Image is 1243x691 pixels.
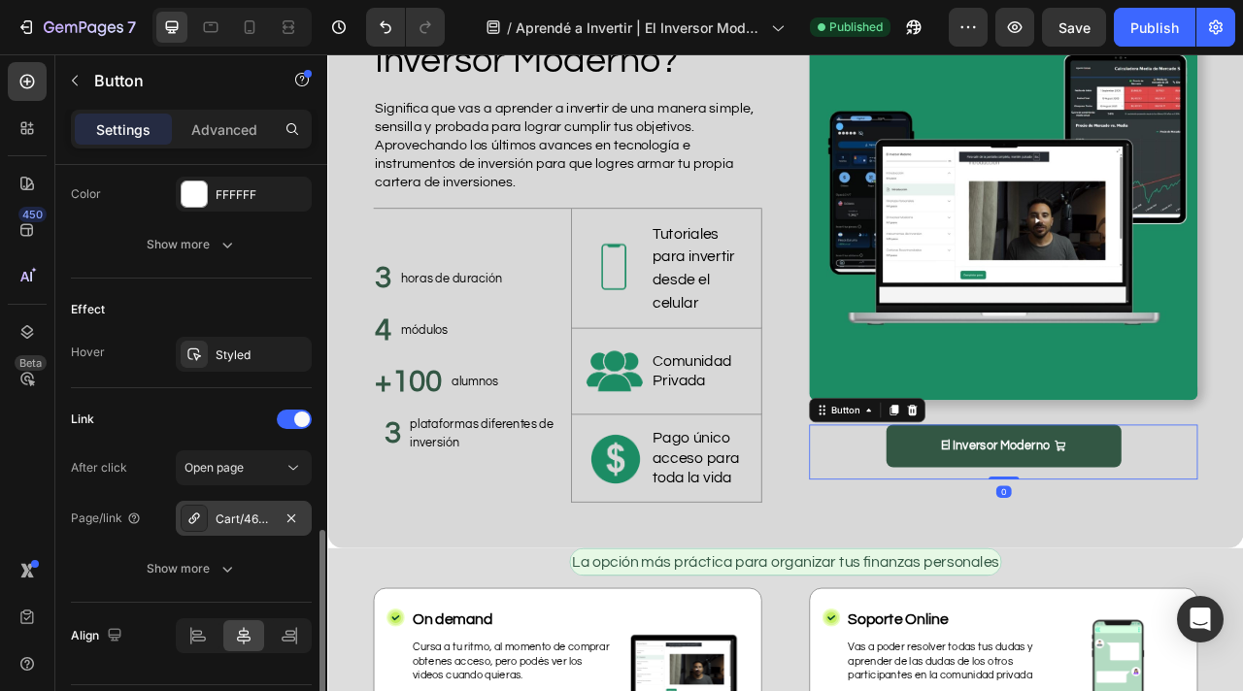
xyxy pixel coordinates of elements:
span: Aprendé a Invertir | El Inversor Moderno [516,17,763,38]
div: Link [71,411,94,428]
span: Published [829,18,883,36]
div: Undo/Redo [366,8,445,47]
p: Advanced [191,119,257,140]
p: Button [94,69,259,92]
div: Align [71,623,126,649]
button: 7 [8,8,145,47]
p: La opción más práctica para organizar tus finanzas personales [311,631,855,660]
p: Tutoriales para invertir desde el celular [414,214,535,330]
iframe: Design area [327,54,1243,691]
div: Button [637,444,681,461]
span: Open page [185,460,244,475]
div: Hover [71,344,105,361]
button: Show more [71,227,312,262]
div: Styled [216,346,307,364]
button: Open page [176,450,312,485]
p: Comunidad Privada [414,378,535,428]
div: Color [71,185,101,203]
div: Effect [71,301,105,318]
div: FFFFFF [216,186,307,204]
p: El Inversor Moderno [780,487,919,508]
img: gempages_585444207217345371-a7a1aadb-ed32-4d6f-b0e2-a2ea0ef3c7d1.png [326,364,404,442]
div: Cart/46891082154232:1?Checkout [216,510,272,528]
div: Publish [1130,17,1179,38]
p: Pago único acceso para toda la vida [414,476,535,551]
button: Show more [71,551,312,586]
button: Publish [1114,8,1195,47]
img: gempages_585444207217345371-46bd2ee1-c3fa-4276-b8df-57adeeec493b.png [326,475,404,552]
div: Open Intercom Messenger [1177,596,1224,642]
span: / [507,17,512,38]
div: Beta [15,355,47,371]
div: Show more [147,559,237,578]
span: Save [1058,19,1091,36]
p: Settings [96,119,151,140]
button: Save [1042,8,1106,47]
a: El Inversor Moderno [711,471,1010,525]
div: 450 [18,207,47,222]
div: Page/link [71,510,142,527]
div: After click [71,459,127,477]
div: Show more [147,235,237,254]
p: 7 [127,16,136,39]
div: 0 [851,548,870,564]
